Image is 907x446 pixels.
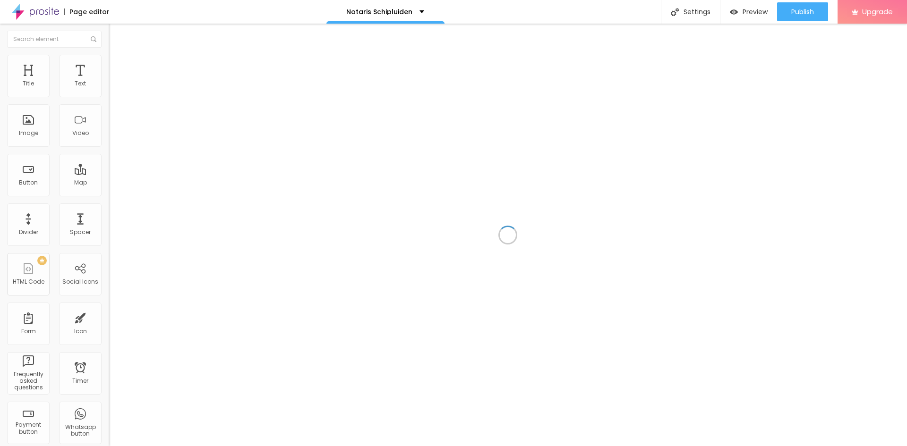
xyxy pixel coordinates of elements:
[743,8,768,16] span: Preview
[19,130,38,136] div: Image
[671,8,679,16] img: Icone
[7,31,102,48] input: Search element
[75,80,86,87] div: Text
[19,179,38,186] div: Button
[72,378,88,384] div: Timer
[777,2,828,21] button: Publish
[74,179,87,186] div: Map
[19,229,38,236] div: Divider
[9,421,47,435] div: Payment button
[70,229,91,236] div: Spacer
[64,8,110,15] div: Page editor
[74,328,87,335] div: Icon
[730,8,738,16] img: view-1.svg
[346,8,412,15] p: Notaris Schipluiden
[23,80,34,87] div: Title
[61,424,99,438] div: Whatsapp button
[862,8,893,16] span: Upgrade
[9,371,47,391] div: Frequently asked questions
[13,278,44,285] div: HTML Code
[791,8,814,16] span: Publish
[91,36,96,42] img: Icone
[720,2,777,21] button: Preview
[21,328,36,335] div: Form
[72,130,89,136] div: Video
[62,278,98,285] div: Social Icons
